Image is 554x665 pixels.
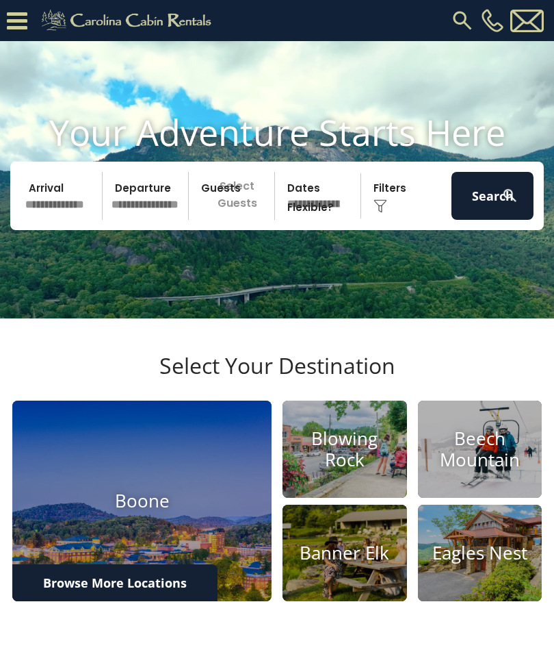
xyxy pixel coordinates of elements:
[193,172,274,220] p: Select Guests
[418,401,542,498] a: Beech Mountain
[282,542,407,564] h4: Banner Elk
[418,428,542,470] h4: Beech Mountain
[12,490,272,512] h4: Boone
[10,111,544,153] h1: Your Adventure Starts Here
[418,542,542,564] h4: Eagles Nest
[282,401,407,498] a: Blowing Rock
[450,8,475,33] img: search-regular.svg
[282,505,407,602] a: Banner Elk
[501,187,518,204] img: search-regular-white.png
[451,172,533,220] button: Search
[12,564,217,601] a: Browse More Locations
[10,353,544,401] h3: Select Your Destination
[418,505,542,602] a: Eagles Nest
[12,401,272,601] a: Boone
[478,9,507,32] a: [PHONE_NUMBER]
[282,428,407,470] h4: Blowing Rock
[373,199,387,213] img: filter--v1.png
[34,7,223,34] img: Khaki-logo.png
